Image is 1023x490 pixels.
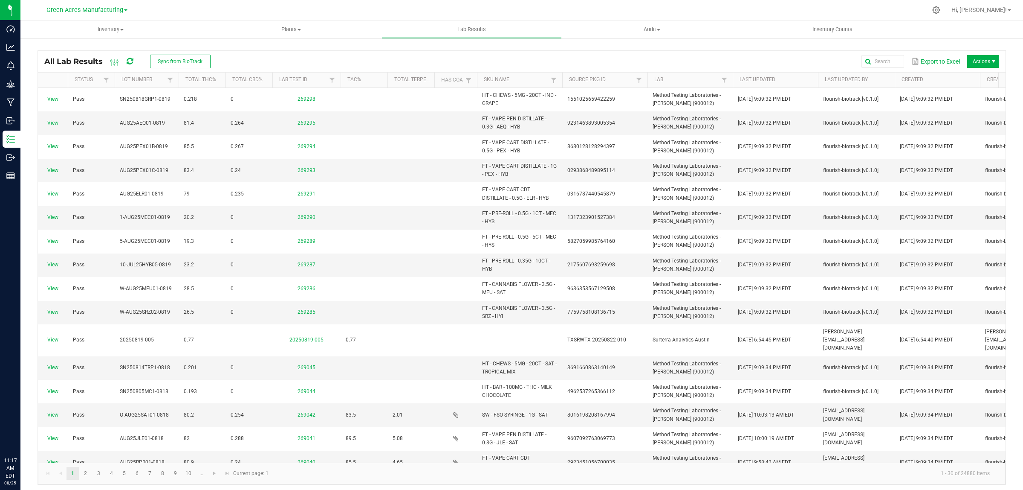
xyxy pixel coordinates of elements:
[738,337,791,343] span: [DATE] 6:54:45 PM EDT
[231,167,241,173] span: 0.24
[184,435,190,441] span: 82
[231,191,244,197] span: 0.235
[120,337,154,343] span: 20250819-005
[289,337,324,343] a: 20250819-005
[653,337,710,343] span: Surterra Analytics Austin
[823,388,879,394] span: flourish-biotrack [v0.1.0]
[47,191,58,197] a: View
[20,20,201,38] a: Inventory
[567,435,615,441] span: 9607092763069773
[184,238,194,244] span: 19.3
[120,238,170,244] span: 5-AUG25MEC01-0819
[738,96,791,102] span: [DATE] 9:09:32 PM EDT
[900,167,953,173] span: [DATE] 9:09:32 PM EDT
[144,467,156,480] a: Page 7
[346,435,356,441] span: 89.5
[20,26,201,33] span: Inventory
[73,214,84,220] span: Pass
[47,143,58,149] a: View
[567,214,615,220] span: 1317323901527384
[231,459,241,465] span: 0.24
[900,96,953,102] span: [DATE] 9:09:32 PM EDT
[120,412,169,418] span: O-AUG25SAT01-0818
[118,467,130,480] a: Page 5
[900,365,953,370] span: [DATE] 9:09:34 PM EDT
[47,435,58,441] a: View
[653,234,721,248] span: Method Testing Laboratories - [PERSON_NAME] (900012)
[184,309,194,315] span: 26.5
[653,305,721,319] span: Method Testing Laboratories - [PERSON_NAME] (900012)
[298,412,315,418] a: 269042
[719,75,729,85] a: Filter
[900,412,953,418] span: [DATE] 9:09:34 PM EDT
[298,262,315,268] a: 269287
[120,143,168,149] span: AUG25PEX01B-0819
[47,459,58,465] a: View
[482,92,556,106] span: HT - CHEWS - 5MG - 20CT - IND - GRAPE
[66,467,79,480] a: Page 1
[567,309,615,315] span: 7759758108136715
[184,167,194,173] span: 83.4
[482,140,549,154] span: FT - VAPE CART DISTILLATE - 0.5G - PEX - HYB
[120,262,171,268] span: 10-JUL25HYB05-0819
[393,459,403,465] span: 4.65
[653,432,721,446] span: Method Testing Laboratories - [PERSON_NAME] (900012)
[131,467,143,480] a: Page 6
[184,214,194,220] span: 20.2
[47,286,58,292] a: View
[298,143,315,149] a: 269294
[738,388,791,394] span: [DATE] 9:09:34 PM EDT
[298,191,315,197] a: 269291
[567,143,615,149] span: 8680128128294397
[823,120,879,126] span: flourish-biotrack [v0.1.0]
[231,309,234,315] span: 0
[738,286,791,292] span: [DATE] 9:09:32 PM EDT
[120,286,172,292] span: W-AUG25MFU01-0819
[184,191,190,197] span: 79
[823,309,879,315] span: flourish-biotrack [v0.1.0]
[381,20,562,38] a: Lab Results
[47,96,58,102] a: View
[567,191,615,197] span: 0316787440545879
[823,365,879,370] span: flourish-biotrack [v0.1.0]
[6,98,15,107] inline-svg: Manufacturing
[823,432,864,446] span: [EMAIL_ADDRESS][DOMAIN_NAME]
[823,455,864,469] span: [EMAIL_ADDRESS][DOMAIN_NAME]
[482,412,548,418] span: SW - FSO SYRINGE - 1G - SAT
[9,422,34,447] iframe: Resource center
[79,467,92,480] a: Page 2
[6,43,15,52] inline-svg: Analytics
[900,286,953,292] span: [DATE] 9:09:32 PM EDT
[169,467,182,480] a: Page 9
[738,167,791,173] span: [DATE] 9:09:32 PM EDT
[823,214,879,220] span: flourish-biotrack [v0.1.0]
[298,238,315,244] a: 269289
[221,467,233,480] a: Go to the last page
[158,58,202,64] span: Sync from BioTrack
[121,76,165,83] a: Lot NumberSortable
[73,459,84,465] span: Pass
[567,412,615,418] span: 8016198208167994
[47,262,58,268] a: View
[73,412,84,418] span: Pass
[393,412,403,418] span: 2.01
[298,388,315,394] a: 269044
[184,262,194,268] span: 23.2
[738,262,791,268] span: [DATE] 9:09:32 PM EDT
[823,167,879,173] span: flourish-biotrack [v0.1.0]
[182,467,195,480] a: Page 10
[482,432,546,446] span: FT - VAPE PEN DISTILLATE - 0.3G - JLE - SAT
[73,262,84,268] span: Pass
[801,26,864,33] span: Inventory Counts
[902,76,977,83] a: CreatedSortable
[738,365,791,370] span: [DATE] 9:09:34 PM EDT
[653,92,721,106] span: Method Testing Laboratories - [PERSON_NAME] (900012)
[231,96,234,102] span: 0
[900,309,953,315] span: [DATE] 9:09:32 PM EDT
[900,262,953,268] span: [DATE] 9:09:32 PM EDT
[653,163,721,177] span: Method Testing Laboratories - [PERSON_NAME] (900012)
[298,365,315,370] a: 269045
[861,55,904,68] input: Search
[909,54,962,69] button: Export to Excel
[231,435,244,441] span: 0.288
